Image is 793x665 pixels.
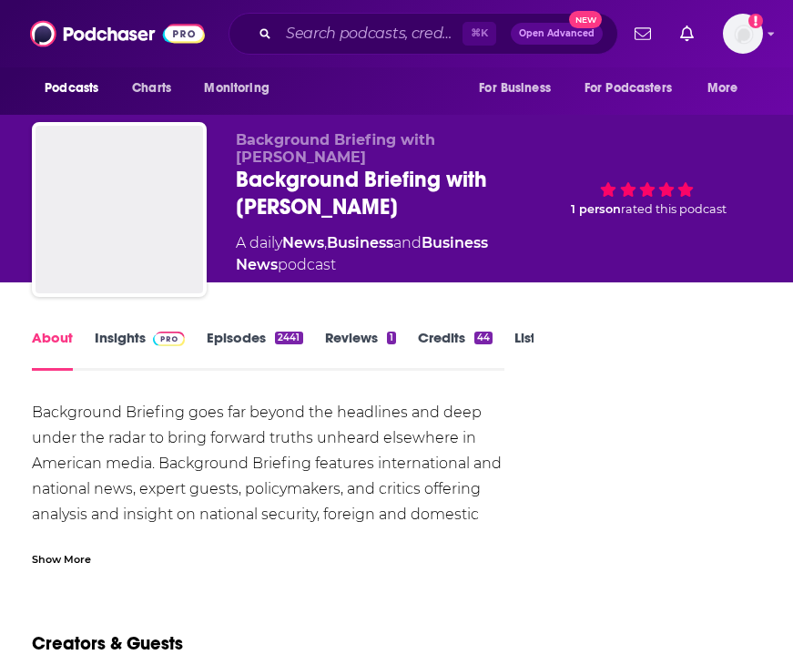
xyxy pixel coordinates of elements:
[707,76,738,101] span: More
[534,131,761,244] div: 1 personrated this podcast
[191,71,292,106] button: open menu
[479,76,551,101] span: For Business
[30,16,205,51] img: Podchaser - Follow, Share and Rate Podcasts
[279,19,463,48] input: Search podcasts, credits, & more...
[466,71,574,106] button: open menu
[229,13,618,55] div: Search podcasts, credits, & more...
[32,632,183,655] h2: Creators & Guests
[627,18,658,49] a: Show notifications dropdown
[519,29,595,38] span: Open Advanced
[463,22,496,46] span: ⌘ K
[748,14,763,28] svg: Add a profile image
[95,329,185,371] a: InsightsPodchaser Pro
[387,332,396,344] div: 1
[474,332,493,344] div: 44
[511,23,603,45] button: Open AdvancedNew
[514,329,542,371] a: Lists
[132,76,171,101] span: Charts
[236,232,534,276] div: A daily podcast
[621,202,727,216] span: rated this podcast
[207,329,302,371] a: Episodes2441
[418,329,493,371] a: Credits44
[120,71,182,106] a: Charts
[275,332,302,344] div: 2441
[569,11,602,28] span: New
[723,14,763,54] span: Logged in as agoldsmithwissman
[673,18,701,49] a: Show notifications dropdown
[695,71,761,106] button: open menu
[571,202,621,216] span: 1 person
[32,329,73,371] a: About
[573,71,698,106] button: open menu
[327,234,393,251] a: Business
[324,234,327,251] span: ,
[723,14,763,54] button: Show profile menu
[325,329,396,371] a: Reviews1
[236,131,435,166] span: Background Briefing with [PERSON_NAME]
[393,234,422,251] span: and
[236,234,488,273] a: Business News
[282,234,324,251] a: News
[32,400,504,629] div: Background Briefing goes far beyond the headlines and deep under the radar to bring forward truth...
[32,71,122,106] button: open menu
[45,76,98,101] span: Podcasts
[204,76,269,101] span: Monitoring
[153,332,185,346] img: Podchaser Pro
[723,14,763,54] img: User Profile
[585,76,672,101] span: For Podcasters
